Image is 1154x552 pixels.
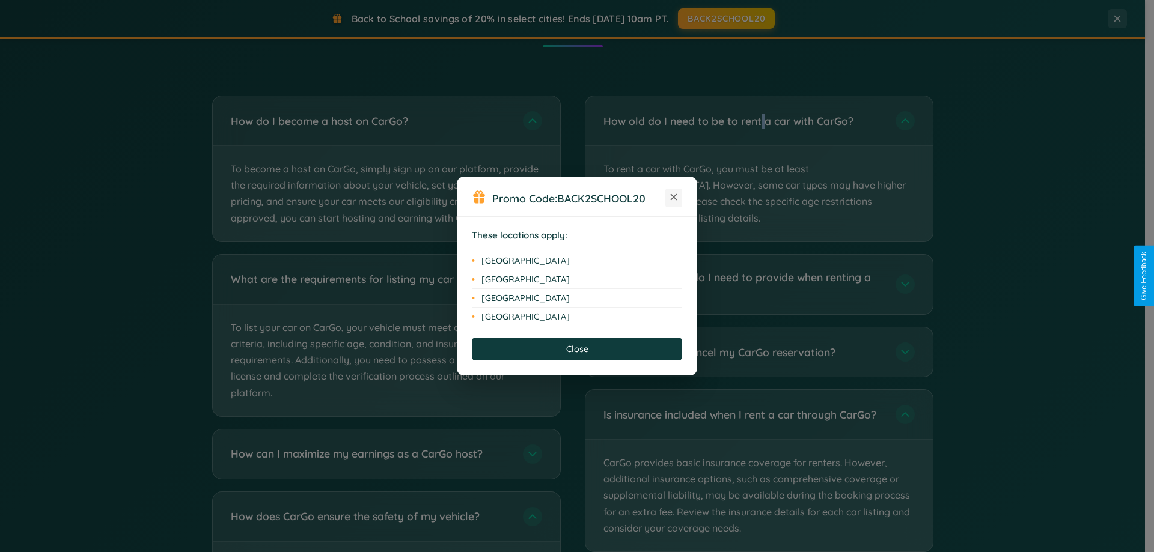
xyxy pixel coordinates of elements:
div: Give Feedback [1140,252,1148,300]
li: [GEOGRAPHIC_DATA] [472,252,682,270]
li: [GEOGRAPHIC_DATA] [472,270,682,289]
li: [GEOGRAPHIC_DATA] [472,289,682,308]
button: Close [472,338,682,360]
li: [GEOGRAPHIC_DATA] [472,308,682,326]
strong: These locations apply: [472,229,567,241]
b: BACK2SCHOOL20 [557,192,646,205]
h3: Promo Code: [492,192,665,205]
